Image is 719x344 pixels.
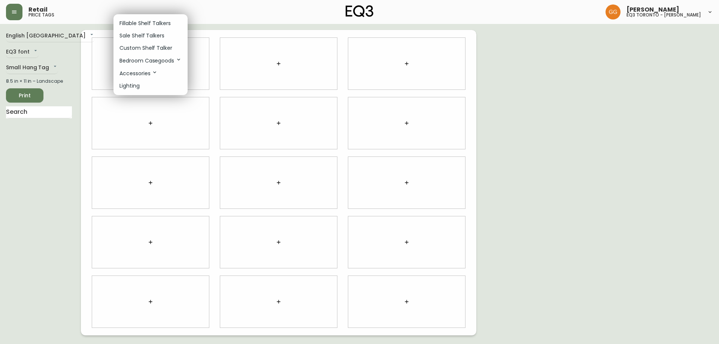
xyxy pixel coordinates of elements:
[119,44,172,52] p: Custom Shelf Talker
[119,82,140,90] p: Lighting
[119,19,171,27] p: Fillable Shelf Talkers
[119,69,158,77] p: Accessories
[119,32,164,40] p: Sale Shelf Talkers
[119,57,182,65] p: Bedroom Casegoods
